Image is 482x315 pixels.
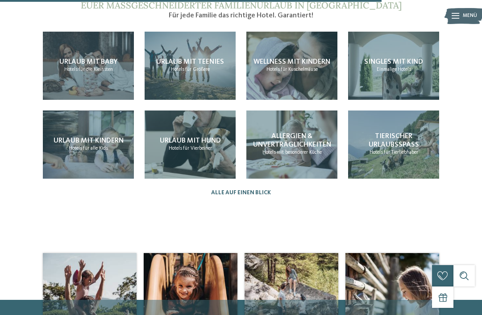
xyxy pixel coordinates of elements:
[169,146,182,151] span: Hotels
[369,133,419,148] span: Tierischer Urlaubsspaß
[43,32,134,100] a: Wellness mit Kindern: Jetzt ist Kuschelzeit! Urlaub mit Baby Hotels für die Kleinsten
[398,67,411,72] span: Hotels
[348,110,439,179] a: Wellness mit Kindern: Jetzt ist Kuschelzeit! Tierischer Urlaubsspaß Hotels für Tierliebhaber
[79,67,113,72] span: für die Kleinsten
[64,67,78,72] span: Hotels
[160,137,221,144] span: Urlaub mit Hund
[253,133,331,148] span: Allergien & Unverträglichkeiten
[145,110,236,179] a: Wellness mit Kindern: Jetzt ist Kuschelzeit! Urlaub mit Hund Hotels für Vierbeiner
[83,146,108,151] span: für alle Kids
[246,32,337,100] a: Wellness mit Kindern: Jetzt ist Kuschelzeit! Wellness mit Kindern Hotels für Kuschelmäuse
[211,189,271,196] a: Alle auf einen Blick
[262,150,276,155] span: Hotels
[156,58,224,65] span: Urlaub mit Teenies
[266,67,280,72] span: Hotels
[54,137,124,144] span: Urlaub mit Kindern
[145,32,236,100] a: Wellness mit Kindern: Jetzt ist Kuschelzeit! Urlaub mit Teenies Hotels für Größere
[384,150,418,155] span: für Tierliebhaber
[348,32,439,100] a: Wellness mit Kindern: Jetzt ist Kuschelzeit! Singles mit Kind Einmalige Hotels
[281,67,318,72] span: für Kuschelmäuse
[59,58,117,65] span: Urlaub mit Baby
[43,110,134,179] a: Wellness mit Kindern: Jetzt ist Kuschelzeit! Urlaub mit Kindern Hotels für alle Kids
[364,58,423,65] span: Singles mit Kind
[246,110,337,179] a: Wellness mit Kindern: Jetzt ist Kuschelzeit! Allergien & Unverträglichkeiten Hotels mit besondere...
[185,67,210,72] span: für Größere
[69,146,82,151] span: Hotels
[370,150,383,155] span: Hotels
[277,150,322,155] span: mit besonderer Küche
[253,58,330,65] span: Wellness mit Kindern
[169,12,313,19] span: Für jede Familie das richtige Hotel. Garantiert!
[171,67,184,72] span: Hotels
[377,67,397,72] span: Einmalige
[183,146,212,151] span: für Vierbeiner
